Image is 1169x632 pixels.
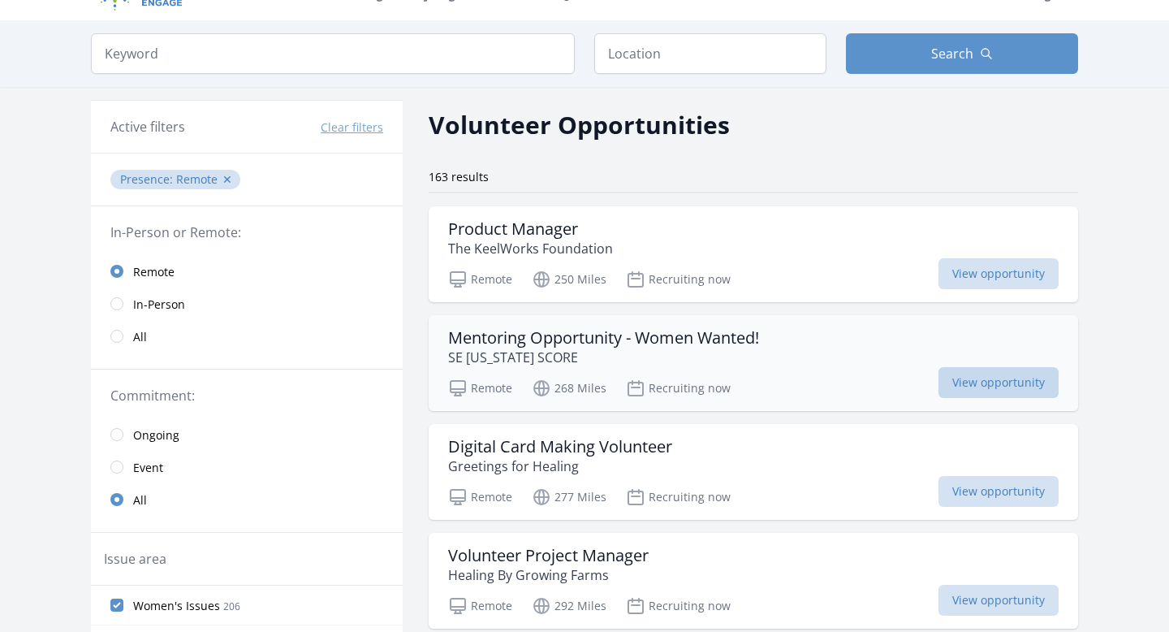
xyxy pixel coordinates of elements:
[133,427,179,444] span: Ongoing
[110,599,123,612] input: Women's Issues 206
[532,596,606,616] p: 292 Miles
[133,492,147,509] span: All
[532,379,606,398] p: 268 Miles
[429,106,730,143] h2: Volunteer Opportunities
[626,596,731,616] p: Recruiting now
[626,487,731,507] p: Recruiting now
[429,206,1078,302] a: Product Manager The KeelWorks Foundation Remote 250 Miles Recruiting now View opportunity
[846,33,1078,74] button: Search
[110,386,383,405] legend: Commitment:
[448,270,512,289] p: Remote
[133,297,185,313] span: In-Person
[626,270,731,289] p: Recruiting now
[91,451,403,483] a: Event
[938,367,1059,398] span: View opportunity
[429,315,1078,411] a: Mentoring Opportunity - Women Wanted! SE [US_STATE] SCORE Remote 268 Miles Recruiting now View op...
[133,329,147,345] span: All
[594,33,826,74] input: Location
[133,264,175,280] span: Remote
[429,533,1078,629] a: Volunteer Project Manager Healing By Growing Farms Remote 292 Miles Recruiting now View opportunity
[321,119,383,136] button: Clear filters
[448,565,649,585] p: Healing By Growing Farms
[448,239,613,258] p: The KeelWorks Foundation
[223,600,240,613] span: 206
[448,379,512,398] p: Remote
[532,270,606,289] p: 250 Miles
[222,171,232,188] button: ✕
[91,33,575,74] input: Keyword
[91,255,403,288] a: Remote
[938,258,1059,289] span: View opportunity
[104,549,166,569] legend: Issue area
[532,487,606,507] p: 277 Miles
[110,223,383,242] legend: In-Person or Remote:
[91,418,403,451] a: Ongoing
[448,437,672,457] h3: Digital Card Making Volunteer
[448,328,759,348] h3: Mentoring Opportunity - Women Wanted!
[176,171,218,187] span: Remote
[133,598,220,614] span: Women's Issues
[448,457,672,476] p: Greetings for Healing
[931,44,973,63] span: Search
[448,219,613,239] h3: Product Manager
[91,483,403,516] a: All
[133,460,163,476] span: Event
[626,379,731,398] p: Recruiting now
[938,476,1059,507] span: View opportunity
[448,348,759,367] p: SE [US_STATE] SCORE
[429,424,1078,520] a: Digital Card Making Volunteer Greetings for Healing Remote 277 Miles Recruiting now View opportunity
[938,585,1059,616] span: View opportunity
[91,320,403,353] a: All
[91,288,403,320] a: In-Person
[448,546,649,565] h3: Volunteer Project Manager
[448,596,512,616] p: Remote
[429,169,489,184] span: 163 results
[448,487,512,507] p: Remote
[120,171,176,187] span: Presence :
[110,117,185,136] h3: Active filters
